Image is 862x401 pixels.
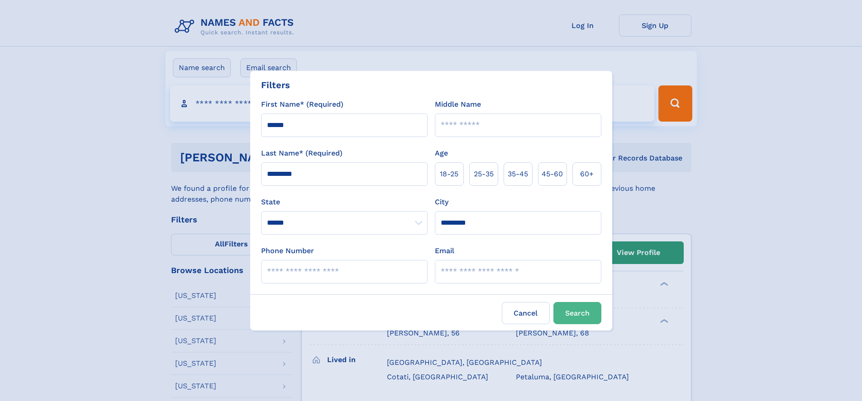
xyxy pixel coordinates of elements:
[542,169,563,179] span: 45‑60
[508,169,528,179] span: 35‑45
[502,302,550,324] label: Cancel
[435,245,454,256] label: Email
[261,245,314,256] label: Phone Number
[261,99,343,110] label: First Name* (Required)
[580,169,594,179] span: 60+
[261,197,428,208] label: State
[553,302,601,324] button: Search
[435,197,448,208] label: City
[435,99,481,110] label: Middle Name
[261,78,290,92] div: Filters
[440,169,458,179] span: 18‑25
[435,148,448,159] label: Age
[261,148,343,159] label: Last Name* (Required)
[474,169,494,179] span: 25‑35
